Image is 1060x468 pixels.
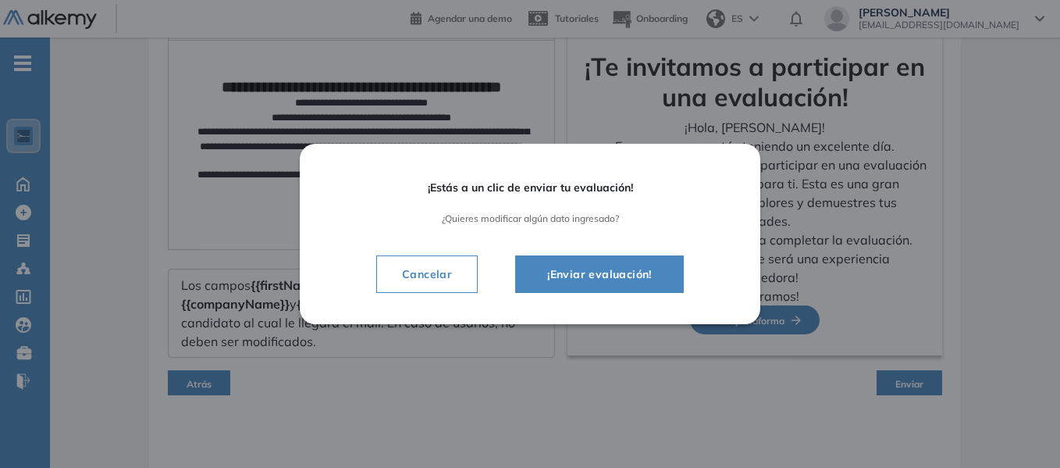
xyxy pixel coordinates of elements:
[389,265,464,284] span: Cancelar
[343,213,717,224] span: ¿Quieres modificar algún dato ingresado?
[376,255,478,293] button: Cancelar
[343,181,717,195] span: ¡Estás a un clic de enviar tu evaluación!
[535,265,664,284] span: ¡Enviar evaluación!
[515,255,684,293] button: ¡Enviar evaluación!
